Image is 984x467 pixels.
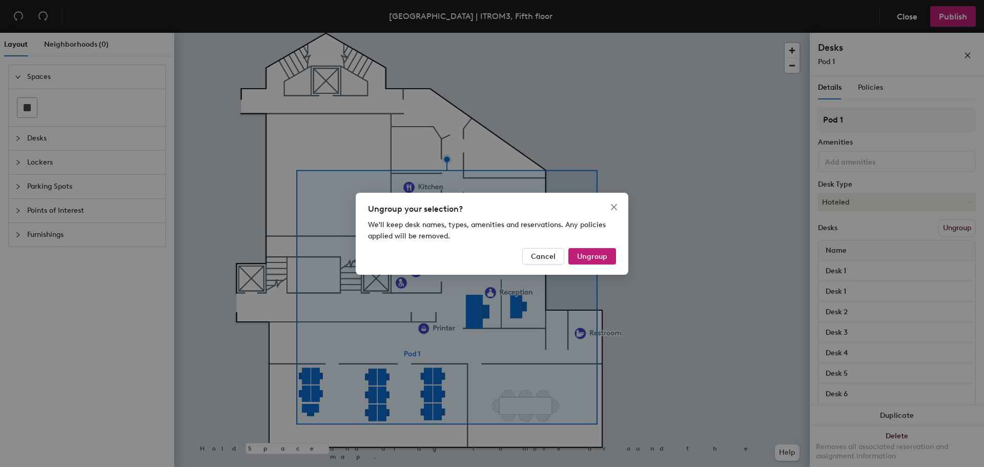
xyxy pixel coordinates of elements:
[577,252,607,260] span: Ungroup
[522,248,564,265] button: Cancel
[368,203,616,215] div: Ungroup your selection?
[531,252,556,260] span: Cancel
[606,203,622,211] span: Close
[606,199,622,215] button: Close
[368,220,606,240] span: We'll keep desk names, types, amenities and reservations. Any policies applied will be removed.
[568,248,616,265] button: Ungroup
[610,203,618,211] span: close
